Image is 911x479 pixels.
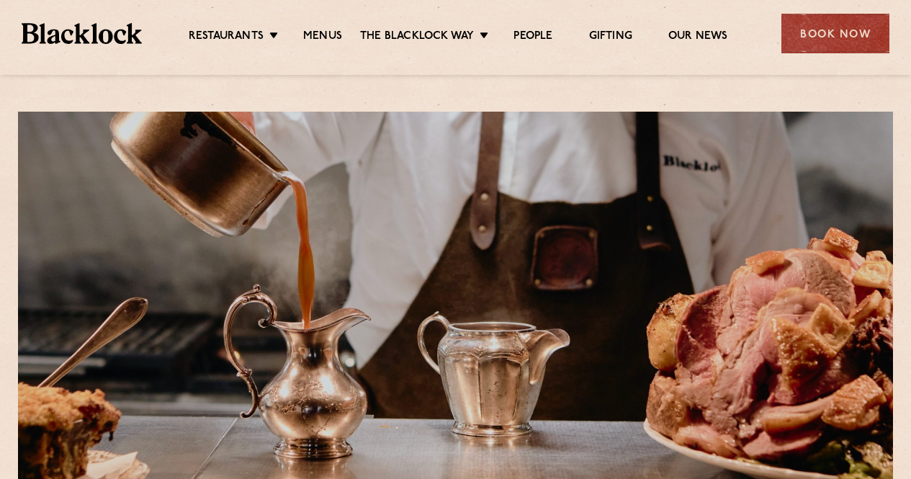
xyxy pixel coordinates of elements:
a: Our News [668,30,728,45]
a: The Blacklock Way [360,30,474,45]
a: Menus [303,30,342,45]
div: Book Now [781,14,889,53]
img: BL_Textured_Logo-footer-cropped.svg [22,23,142,43]
a: Gifting [589,30,632,45]
a: People [513,30,552,45]
a: Restaurants [189,30,264,45]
